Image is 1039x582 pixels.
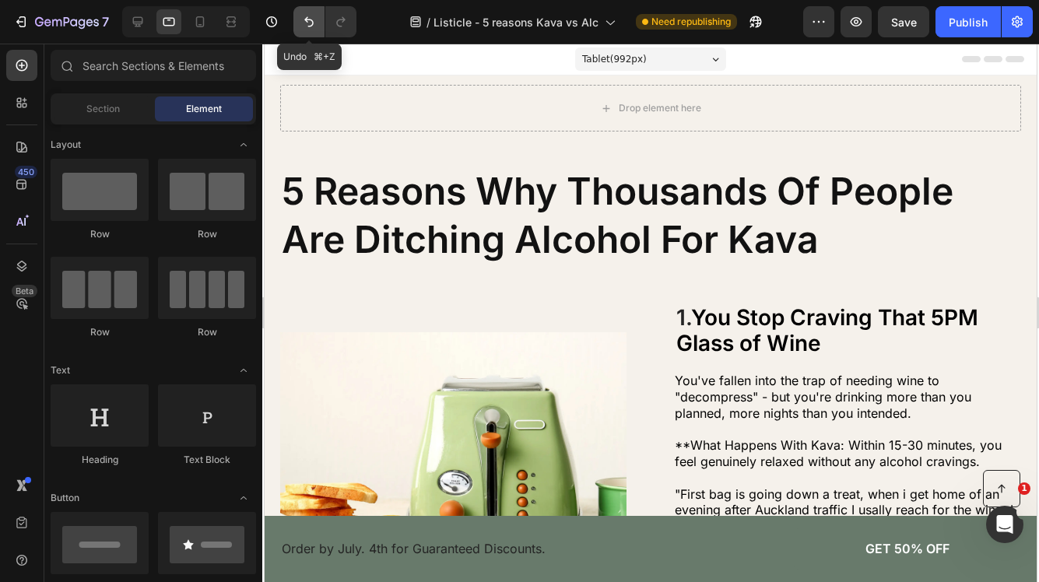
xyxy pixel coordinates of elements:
[434,14,598,30] span: Listicle - 5 reasons Kava vs Alc
[949,14,988,30] div: Publish
[412,261,714,314] span: You Stop Craving That 5PM Glass of Wine
[231,132,256,157] span: Toggle open
[51,50,256,81] input: Search Sections & Elements
[410,443,749,507] span: "First bag is going down a treat, when i get home of an evening after Auckland traffic I usally r...
[410,260,756,315] h2: 1.
[410,329,707,377] span: You've fallen into the trap of needing wine to "decompress" - but you're drinking more than you p...
[426,14,430,30] span: /
[51,363,70,377] span: Text
[935,6,1001,37] button: Publish
[16,289,362,561] img: gempages_519708640773407632-d4144f11-a005-4f5e-b38f-fafe724e744f.webp
[16,122,756,223] h1: 5 Reasons Why Thousands Of People Are Ditching Alcohol For Kava
[231,486,256,510] span: Toggle open
[51,138,81,152] span: Layout
[15,166,37,178] div: 450
[231,358,256,383] span: Toggle open
[186,102,222,116] span: Element
[601,497,685,514] p: GET 50% OFF
[12,285,37,297] div: Beta
[51,325,149,339] div: Row
[410,394,737,426] span: **What Happens With Kava: Within 15-30 minutes, you feel genuinely relaxed without any alcohol cr...
[86,102,120,116] span: Section
[1018,482,1030,495] span: 1
[158,325,256,339] div: Row
[158,453,256,467] div: Text Block
[158,227,256,241] div: Row
[354,58,437,71] div: Drop element here
[529,485,756,526] a: GET 50% OFF
[51,491,79,505] span: Button
[651,15,731,29] span: Need republishing
[6,6,116,37] button: 7
[878,6,929,37] button: Save
[51,453,149,467] div: Heading
[293,6,356,37] div: Undo/Redo
[265,44,1037,582] iframe: Design area
[102,12,109,31] p: 7
[51,227,149,241] div: Row
[986,506,1023,543] iframe: Intercom live chat
[891,16,917,29] span: Save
